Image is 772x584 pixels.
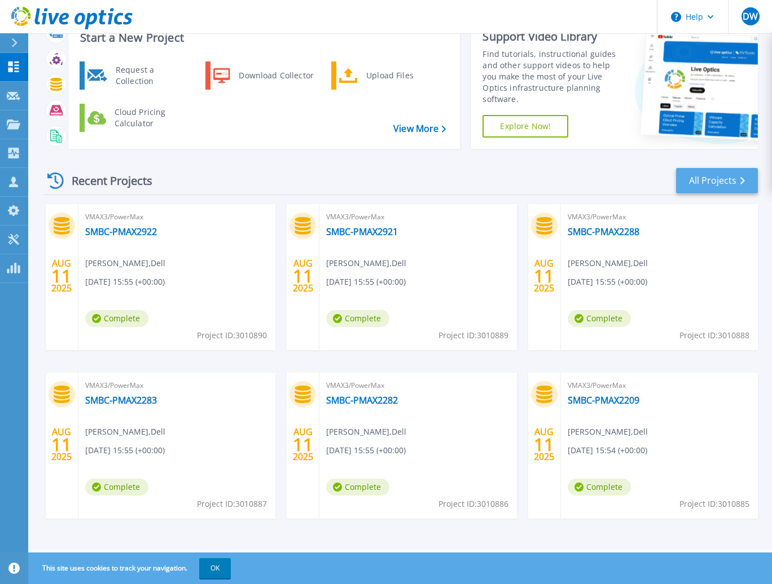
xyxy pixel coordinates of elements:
span: VMAX3/PowerMax [85,211,269,223]
a: Download Collector [205,61,321,90]
div: Upload Files [361,64,444,87]
span: [DATE] 15:55 (+00:00) [568,276,647,288]
span: [PERSON_NAME] , Dell [326,426,406,438]
div: AUG 2025 [51,424,72,465]
span: Project ID: 3010888 [679,329,749,342]
span: VMAX3/PowerMax [568,379,751,392]
span: 11 [51,440,72,449]
span: [PERSON_NAME] , Dell [85,426,165,438]
span: VMAX3/PowerMax [326,211,510,223]
div: Cloud Pricing Calculator [109,107,192,129]
span: [PERSON_NAME] , Dell [85,257,165,269]
span: [DATE] 15:55 (+00:00) [85,444,165,457]
span: Complete [326,479,389,495]
span: DW [743,12,758,21]
span: [DATE] 15:54 (+00:00) [568,444,647,457]
a: SMBC-PMAX2922 [85,226,157,237]
span: Complete [85,310,148,327]
div: AUG 2025 [292,255,314,297]
span: [PERSON_NAME] , Dell [568,426,648,438]
span: Project ID: 3010890 [197,329,267,342]
div: AUG 2025 [292,424,314,465]
span: Project ID: 3010886 [438,498,508,510]
span: Project ID: 3010887 [197,498,267,510]
a: All Projects [676,168,758,193]
span: 11 [534,271,554,281]
span: VMAX3/PowerMax [568,211,751,223]
span: 11 [293,271,313,281]
a: Upload Files [331,61,447,90]
div: Request a Collection [110,64,192,87]
button: OK [199,558,231,578]
h3: Start a New Project [80,32,446,44]
a: Explore Now! [483,115,568,138]
span: Project ID: 3010885 [679,498,749,510]
span: This site uses cookies to track your navigation. [31,558,231,578]
span: Complete [568,479,631,495]
div: Download Collector [233,64,318,87]
div: Support Video Library [483,29,625,44]
span: Complete [85,479,148,495]
span: [DATE] 15:55 (+00:00) [85,276,165,288]
span: VMAX3/PowerMax [326,379,510,392]
div: Find tutorials, instructional guides and other support videos to help you make the most of your L... [483,48,625,105]
span: VMAX3/PowerMax [85,379,269,392]
div: AUG 2025 [533,255,555,297]
a: View More [393,123,446,134]
span: Project ID: 3010889 [438,329,508,342]
a: SMBC-PMAX2209 [568,395,639,406]
span: [PERSON_NAME] , Dell [326,257,406,269]
span: 11 [293,440,313,449]
div: Recent Projects [43,167,168,194]
span: 11 [534,440,554,449]
a: SMBC-PMAX2282 [326,395,398,406]
a: SMBC-PMAX2288 [568,226,639,237]
span: [DATE] 15:55 (+00:00) [326,444,406,457]
span: [PERSON_NAME] , Dell [568,257,648,269]
a: SMBC-PMAX2283 [85,395,157,406]
a: SMBC-PMAX2921 [326,226,398,237]
div: AUG 2025 [51,255,72,297]
span: Complete [326,310,389,327]
span: [DATE] 15:55 (+00:00) [326,276,406,288]
div: AUG 2025 [533,424,555,465]
span: 11 [51,271,72,281]
a: Cloud Pricing Calculator [80,104,195,132]
a: Request a Collection [80,61,195,90]
span: Complete [568,310,631,327]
